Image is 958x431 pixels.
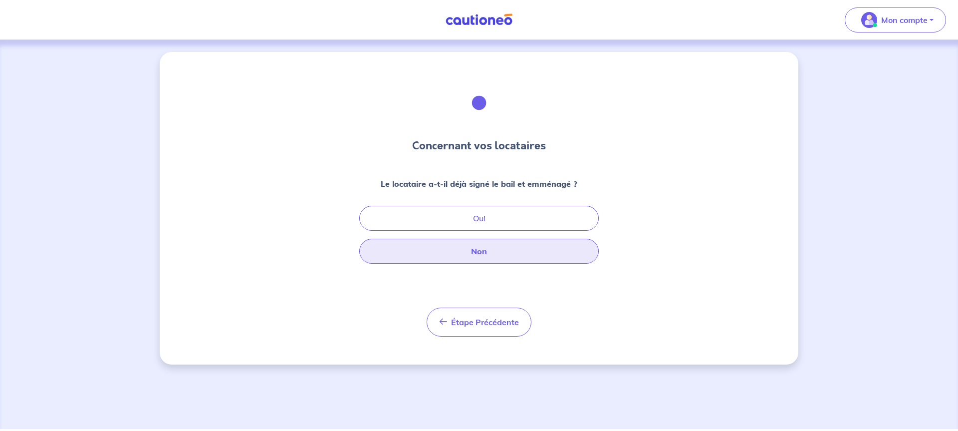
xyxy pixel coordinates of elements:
button: Étape Précédente [427,308,531,337]
img: Cautioneo [442,13,516,26]
strong: Le locataire a-t-il déjà signé le bail et emménagé ? [381,179,577,189]
img: illu_tenants.svg [452,76,506,130]
button: Non [359,239,599,264]
button: Oui [359,206,599,231]
img: illu_account_valid_menu.svg [861,12,877,28]
h3: Concernant vos locataires [412,138,546,154]
button: illu_account_valid_menu.svgMon compte [845,7,946,32]
span: Étape Précédente [451,317,519,327]
p: Mon compte [881,14,928,26]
